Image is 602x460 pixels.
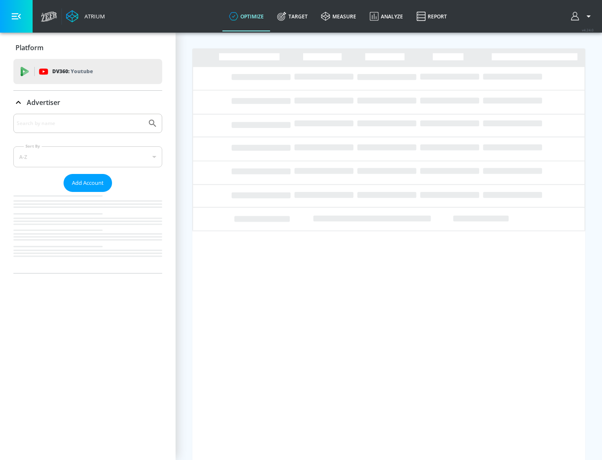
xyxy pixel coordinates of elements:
a: Analyze [363,1,410,31]
div: Advertiser [13,91,162,114]
a: Target [270,1,314,31]
span: v 4.24.0 [582,28,594,32]
nav: list of Advertiser [13,192,162,273]
p: Advertiser [27,98,60,107]
a: measure [314,1,363,31]
p: Platform [15,43,43,52]
div: Advertiser [13,114,162,273]
button: Add Account [64,174,112,192]
a: Report [410,1,454,31]
div: Atrium [81,13,105,20]
div: Platform [13,36,162,59]
div: A-Z [13,146,162,167]
input: Search by name [17,118,143,129]
a: optimize [222,1,270,31]
label: Sort By [24,143,42,149]
span: Add Account [72,178,104,188]
div: DV360: Youtube [13,59,162,84]
a: Atrium [66,10,105,23]
p: Youtube [71,67,93,76]
p: DV360: [52,67,93,76]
